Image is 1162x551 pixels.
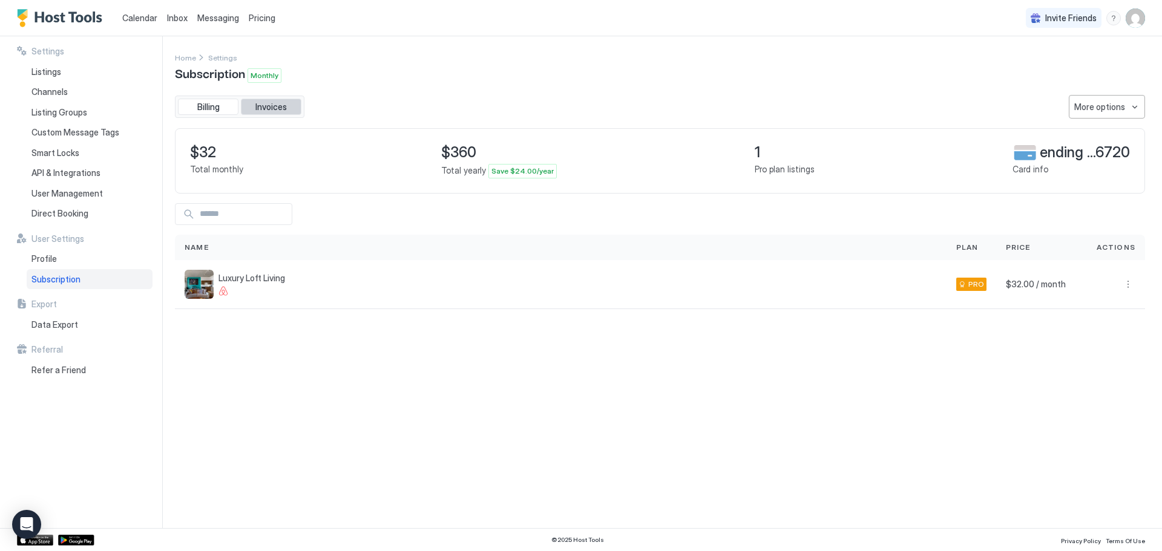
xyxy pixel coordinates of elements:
span: Invite Friends [1045,13,1097,24]
span: Billing [197,102,220,112]
span: Listings [31,67,61,77]
span: Referral [31,344,63,355]
span: Actions [1097,242,1135,253]
a: Home [175,51,196,64]
div: menu [1121,277,1135,292]
span: Subscription [31,274,80,285]
span: Inbox [167,13,188,23]
a: Calendar [122,11,157,24]
button: More options [1121,277,1135,292]
a: Settings [208,51,237,64]
span: API & Integrations [31,168,100,178]
a: Messaging [197,11,239,24]
div: Breadcrumb [175,51,196,64]
span: ending ... 6720 [1040,143,1130,161]
button: Billing [178,99,238,116]
a: Inbox [167,11,188,24]
span: Refer a Friend [31,365,86,376]
span: $32 [190,143,243,161]
span: Export [31,299,57,310]
div: Open Intercom Messenger [12,510,41,539]
a: Host Tools Logo [17,9,108,27]
span: © 2025 Host Tools [551,536,604,544]
span: Channels [31,86,68,97]
div: More options [1074,100,1125,113]
div: tab-group [175,96,304,119]
div: menu [1106,11,1121,25]
span: Messaging [197,13,239,23]
span: Settings [208,53,237,62]
span: Total yearly [441,165,486,176]
span: User Settings [31,233,84,244]
span: $32.00 / month [1006,279,1066,290]
span: Save $24.00/year [491,166,554,177]
a: Google Play Store [58,535,94,546]
span: Privacy Policy [1061,537,1101,544]
a: App Store [17,535,53,546]
a: User Management [27,183,153,204]
div: menu [1069,95,1145,119]
span: 1 [755,143,815,161]
span: Invoices [255,102,287,112]
span: Calendar [122,13,157,23]
span: Smart Locks [31,148,79,158]
span: Luxury Loft Living [218,273,285,284]
span: Name [185,242,209,253]
div: User profile [1126,8,1145,28]
span: Card info [1013,164,1048,175]
a: Channels [27,82,153,102]
a: Profile [27,249,153,269]
span: Pricing [249,13,275,24]
span: Terms Of Use [1106,537,1145,544]
span: Direct Booking [31,208,88,219]
span: Price [1006,242,1031,253]
div: listing image [185,270,214,299]
a: Custom Message Tags [27,122,153,143]
span: Plan [956,242,979,253]
a: Refer a Friend [27,360,153,380]
span: Settings [31,46,64,57]
img: visa [1013,144,1037,161]
span: Listing Groups [31,107,87,118]
span: Total monthly [190,164,243,175]
span: Custom Message Tags [31,127,119,138]
span: Home [175,53,196,62]
div: Breadcrumb [208,51,237,64]
a: API & Integrations [27,163,153,183]
a: Smart Locks [27,143,153,163]
span: Subscription [175,64,245,82]
a: Listings [27,62,153,82]
span: Data Export [31,319,78,330]
button: Invoices [241,99,301,116]
span: Pro plan listings [755,164,815,175]
button: More options [1069,95,1145,119]
span: $360 [441,143,557,161]
span: User Management [31,188,103,199]
a: Data Export [27,315,153,335]
a: Privacy Policy [1061,533,1101,546]
span: Profile [31,253,57,264]
a: Subscription [27,269,153,290]
input: Input Field [195,204,292,224]
span: Monthly [251,70,278,81]
a: Direct Booking [27,203,153,224]
a: Terms Of Use [1106,533,1145,546]
a: Listing Groups [27,102,153,123]
span: PRO [968,279,984,290]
